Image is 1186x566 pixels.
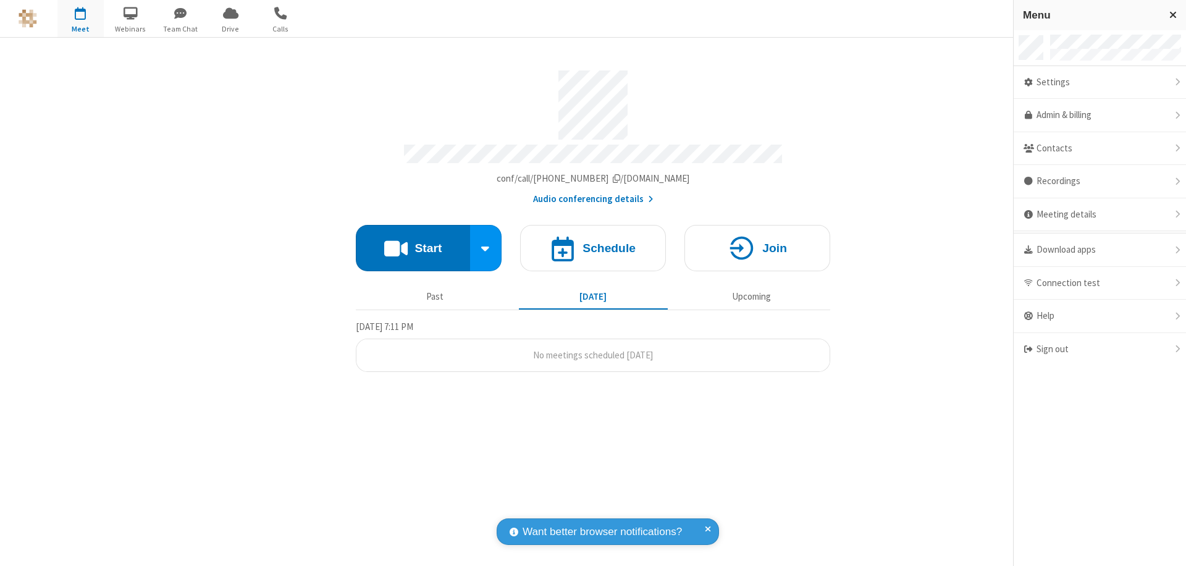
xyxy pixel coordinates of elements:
div: Sign out [1014,333,1186,366]
h3: Menu [1023,9,1158,21]
button: Start [356,225,470,271]
button: Schedule [520,225,666,271]
span: Copy my meeting room link [497,172,690,184]
h4: Schedule [582,242,636,254]
div: Download apps [1014,234,1186,267]
div: Connection test [1014,267,1186,300]
span: Drive [208,23,254,35]
button: Past [361,285,510,308]
div: Meeting details [1014,198,1186,232]
a: Admin & billing [1014,99,1186,132]
button: Upcoming [677,285,826,308]
span: [DATE] 7:11 PM [356,321,413,332]
button: [DATE] [519,285,668,308]
button: Copy my meeting room linkCopy my meeting room link [497,172,690,186]
span: Team Chat [158,23,204,35]
span: Meet [57,23,104,35]
div: Contacts [1014,132,1186,166]
section: Account details [356,61,830,206]
h4: Start [414,242,442,254]
div: Recordings [1014,165,1186,198]
span: Calls [258,23,304,35]
button: Audio conferencing details [533,192,654,206]
button: Join [684,225,830,271]
span: Want better browser notifications? [523,524,682,540]
div: Start conference options [470,225,502,271]
div: Settings [1014,66,1186,99]
div: Help [1014,300,1186,333]
img: QA Selenium DO NOT DELETE OR CHANGE [19,9,37,28]
span: Webinars [107,23,154,35]
iframe: Chat [1155,534,1177,557]
h4: Join [762,242,787,254]
span: No meetings scheduled [DATE] [533,349,653,361]
section: Today's Meetings [356,319,830,373]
